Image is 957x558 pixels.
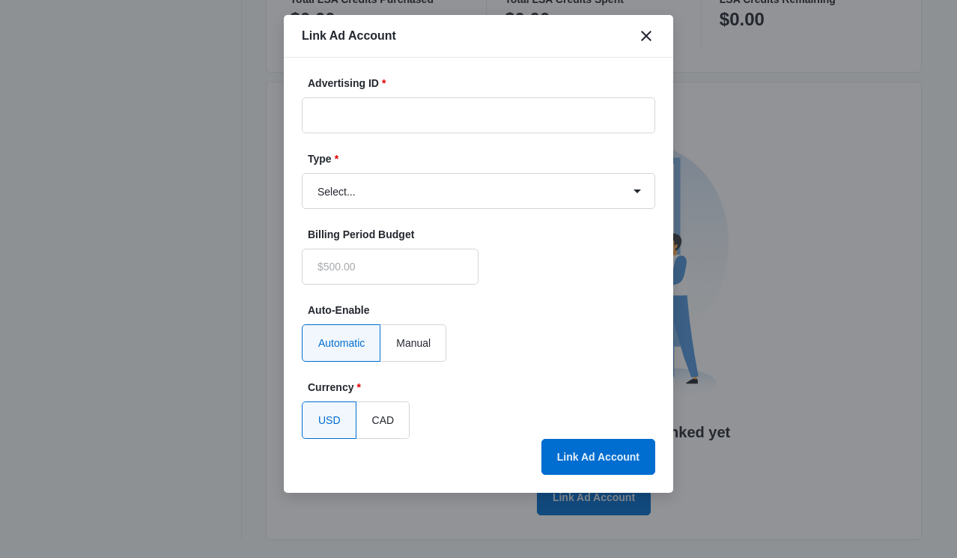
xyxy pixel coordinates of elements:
label: CAD [356,401,410,439]
label: Currency [308,380,661,395]
label: Billing Period Budget [308,227,484,243]
label: Advertising ID [308,76,661,91]
label: USD [302,401,356,439]
button: close [637,27,655,45]
button: Link Ad Account [541,439,655,475]
label: Type [308,151,661,167]
input: $500.00 [302,249,478,285]
label: Manual [380,324,446,362]
label: Automatic [302,324,380,362]
h1: Link Ad Account [302,27,396,45]
label: Auto-Enable [308,303,661,318]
